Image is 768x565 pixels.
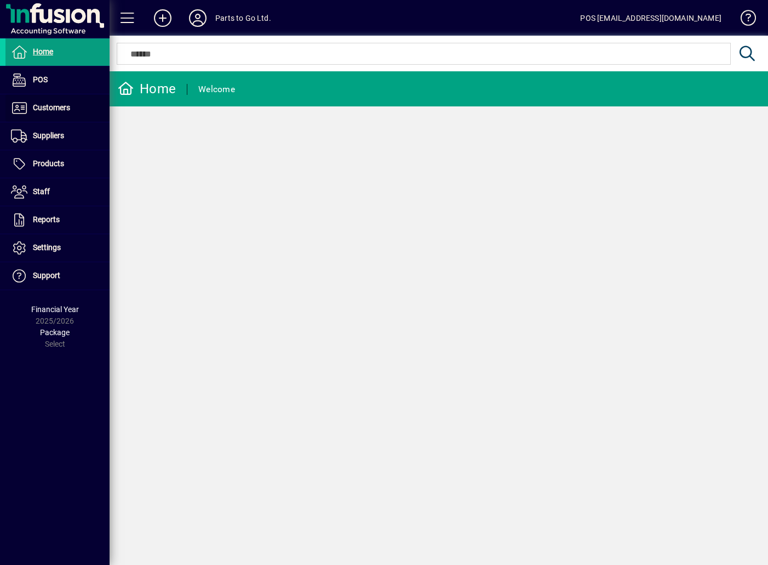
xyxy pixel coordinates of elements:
[31,305,79,314] span: Financial Year
[33,187,50,196] span: Staff
[732,2,754,38] a: Knowledge Base
[5,262,110,290] a: Support
[33,47,53,56] span: Home
[5,150,110,178] a: Products
[580,9,721,27] div: POS [EMAIL_ADDRESS][DOMAIN_NAME]
[215,9,271,27] div: Parts to Go Ltd.
[118,80,176,98] div: Home
[5,234,110,262] a: Settings
[33,271,60,280] span: Support
[5,94,110,122] a: Customers
[33,131,64,140] span: Suppliers
[180,8,215,28] button: Profile
[198,81,235,98] div: Welcome
[33,243,61,252] span: Settings
[5,122,110,150] a: Suppliers
[145,8,180,28] button: Add
[33,215,60,224] span: Reports
[33,103,70,112] span: Customers
[5,178,110,206] a: Staff
[5,66,110,94] a: POS
[33,75,48,84] span: POS
[5,206,110,234] a: Reports
[40,328,70,337] span: Package
[33,159,64,168] span: Products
